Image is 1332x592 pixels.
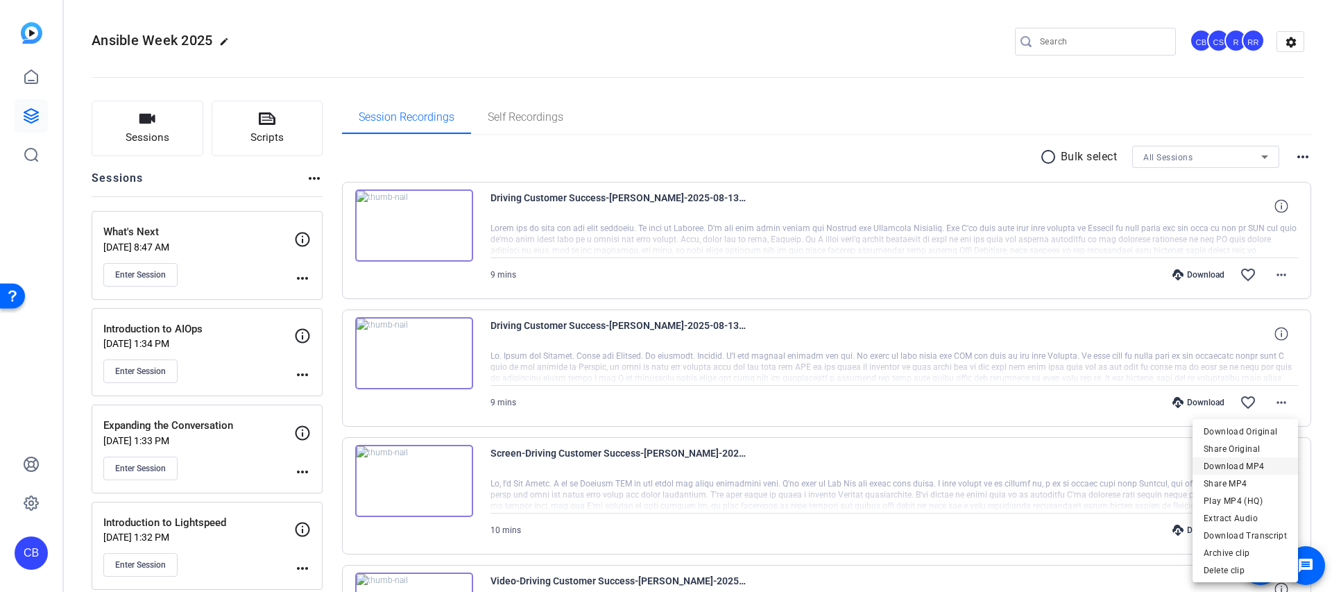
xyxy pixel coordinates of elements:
[1204,475,1287,492] span: Share MP4
[1204,493,1287,509] span: Play MP4 (HQ)
[1204,441,1287,457] span: Share Original
[1204,423,1287,440] span: Download Original
[1204,527,1287,544] span: Download Transcript
[1204,458,1287,475] span: Download MP4
[1204,545,1287,561] span: Archive clip
[1204,510,1287,527] span: Extract Audio
[1204,562,1287,579] span: Delete clip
